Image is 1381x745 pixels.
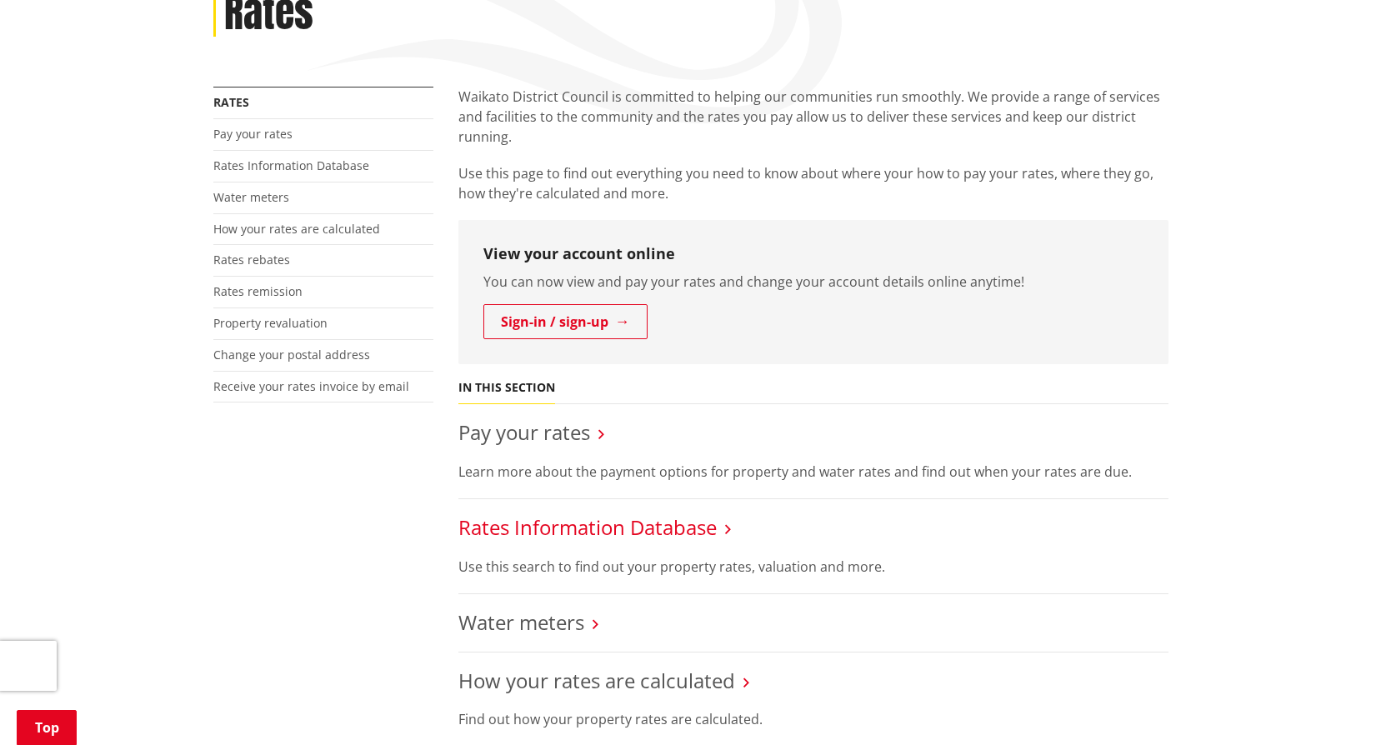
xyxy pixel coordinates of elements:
a: Top [17,710,77,745]
p: Use this page to find out everything you need to know about where your how to pay your rates, whe... [458,163,1168,203]
p: Learn more about the payment options for property and water rates and find out when your rates ar... [458,462,1168,482]
a: Change your postal address [213,347,370,362]
a: Receive your rates invoice by email [213,378,409,394]
a: Water meters [458,608,584,636]
h3: View your account online [483,245,1143,263]
a: Pay your rates [213,126,293,142]
a: How your rates are calculated [213,221,380,237]
iframe: Messenger Launcher [1304,675,1364,735]
a: Rates Information Database [213,157,369,173]
a: Water meters [213,189,289,205]
a: How your rates are calculated [458,667,735,694]
a: Pay your rates [458,418,590,446]
a: Rates rebates [213,252,290,267]
a: Property revaluation [213,315,328,331]
p: Waikato District Council is committed to helping our communities run smoothly. We provide a range... [458,87,1168,147]
h5: In this section [458,381,555,395]
p: You can now view and pay your rates and change your account details online anytime! [483,272,1143,292]
a: Sign-in / sign-up [483,304,648,339]
p: Use this search to find out your property rates, valuation and more. [458,557,1168,577]
a: Rates [213,94,249,110]
a: Rates remission [213,283,303,299]
p: Find out how your property rates are calculated. [458,709,1168,729]
a: Rates Information Database [458,513,717,541]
